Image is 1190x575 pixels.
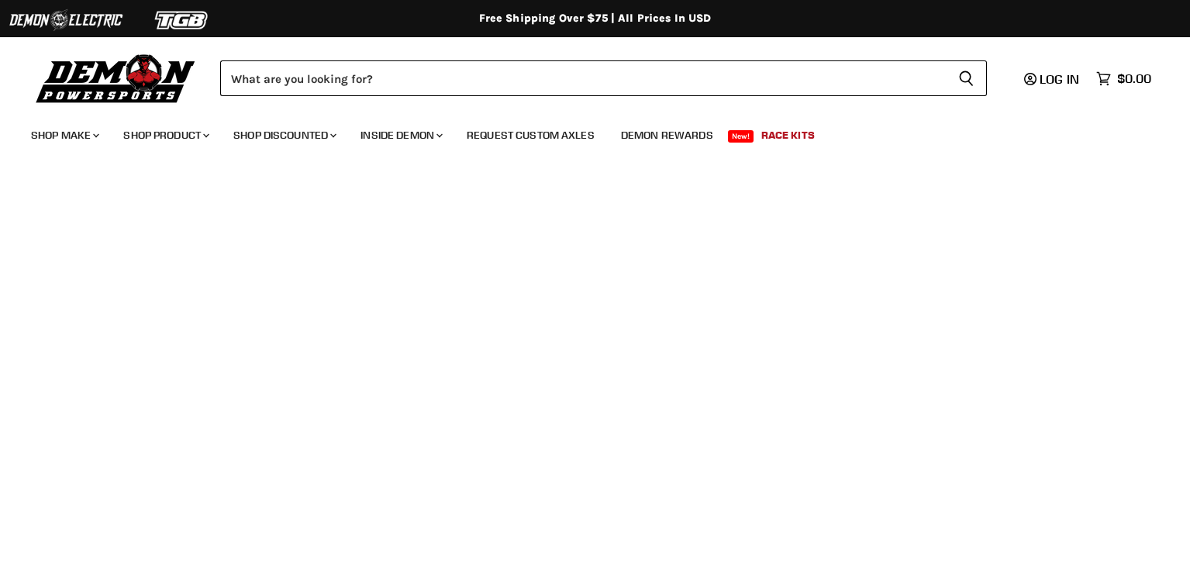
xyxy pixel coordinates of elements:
[220,60,987,96] form: Product
[19,113,1147,151] ul: Main menu
[609,119,725,151] a: Demon Rewards
[455,119,606,151] a: Request Custom Axles
[349,119,452,151] a: Inside Demon
[222,119,346,151] a: Shop Discounted
[112,119,219,151] a: Shop Product
[1017,72,1088,86] a: Log in
[750,119,826,151] a: Race Kits
[19,119,109,151] a: Shop Make
[220,60,946,96] input: Search
[1088,67,1159,90] a: $0.00
[8,5,124,35] img: Demon Electric Logo 2
[1040,71,1079,87] span: Log in
[124,5,240,35] img: TGB Logo 2
[1117,71,1151,86] span: $0.00
[31,50,201,105] img: Demon Powersports
[728,130,754,143] span: New!
[946,60,987,96] button: Search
